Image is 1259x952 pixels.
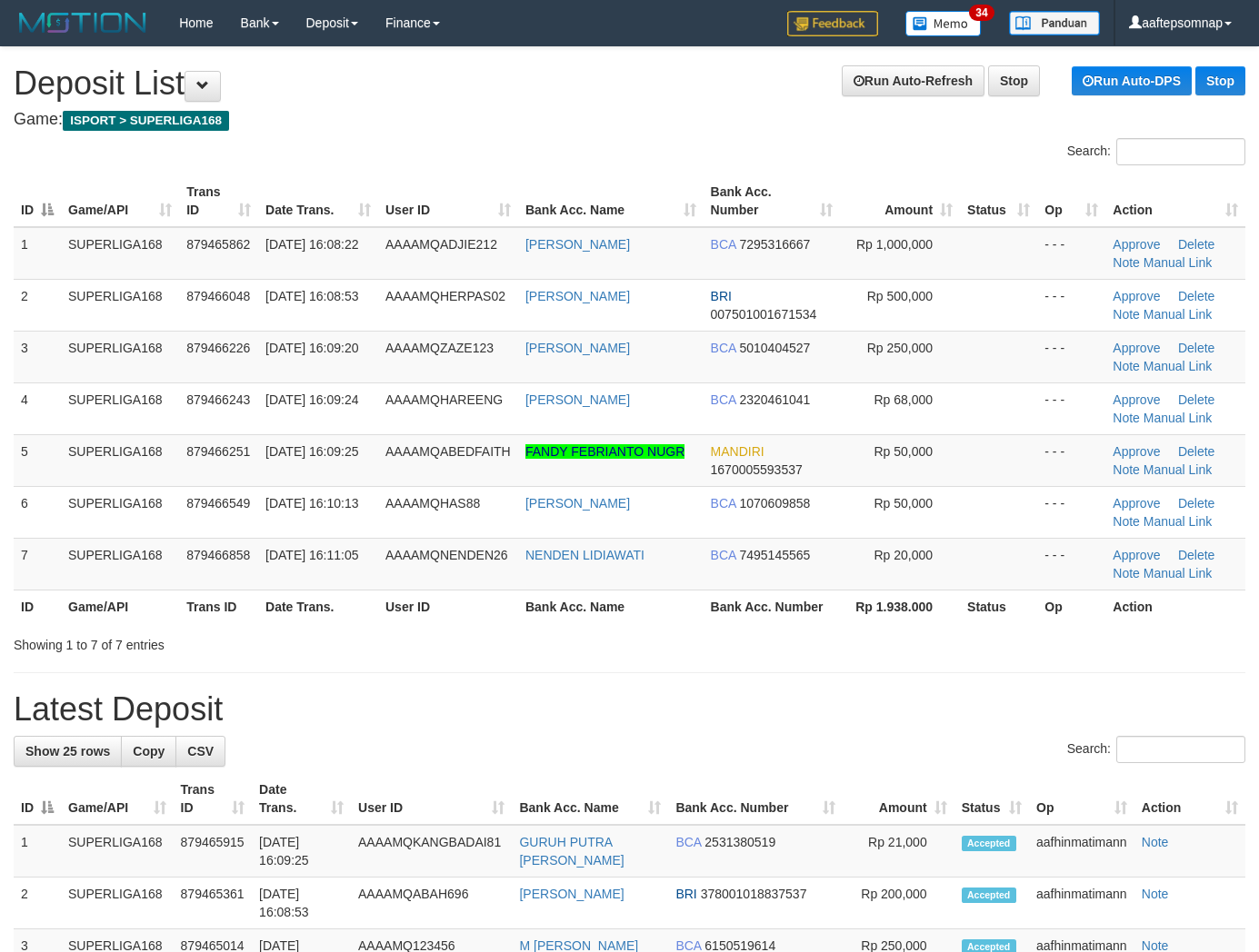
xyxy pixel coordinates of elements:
[704,590,840,623] th: Bank Acc. Number
[186,548,250,562] span: 879466858
[1037,382,1105,434] td: - - -
[14,434,61,486] td: 5
[525,237,630,252] a: [PERSON_NAME]
[14,825,61,878] td: 1
[14,590,61,623] th: ID
[14,486,61,538] td: 6
[61,331,179,382] td: SUPERLIGA168
[385,496,480,511] span: AAAAMQHAS88
[1113,462,1140,477] a: Note
[1029,773,1134,825] th: Op: activate to sort column ascending
[739,496,810,511] span: Copy 1070609858 to clipboard
[265,548,358,562] span: [DATE] 16:11:05
[668,773,843,825] th: Bank Acc. Number: activate to sort column ascending
[739,392,810,407] span: Copy 2320461041 to clipboard
[1113,341,1160,355] a: Approve
[187,744,214,759] span: CSV
[14,175,61,227] th: ID: activate to sort column descending
[843,825,954,878] td: Rp 21,000
[385,444,511,459] span: AAAAMQABEDFAITH
[905,11,982,36] img: Button%20Memo.svg
[1113,566,1140,580] a: Note
[1195,66,1245,95] a: Stop
[856,237,933,252] span: Rp 1,000,000
[525,548,644,562] a: NENDEN LIDIAWATI
[1178,392,1214,407] a: Delete
[1113,496,1160,511] a: Approve
[874,496,933,511] span: Rp 50,000
[186,289,250,303] span: 879466048
[351,773,512,825] th: User ID: activate to sort column ascending
[518,175,704,227] th: Bank Acc. Name: activate to sort column ascending
[265,496,358,511] span: [DATE] 16:10:13
[1134,773,1245,825] th: Action: activate to sort column ascending
[186,341,250,355] span: 879466226
[25,744,110,759] span: Show 25 rows
[14,878,61,929] td: 2
[874,548,933,562] span: Rp 20,000
[711,496,736,511] span: BCA
[1067,138,1245,165] label: Search:
[519,835,624,868] a: GURUH PUTRA [PERSON_NAME]
[174,773,253,825] th: Trans ID: activate to sort column ascending
[1037,175,1105,227] th: Op: activate to sort column ascending
[1067,736,1245,763] label: Search:
[61,486,179,538] td: SUPERLIGA168
[1113,444,1160,459] a: Approve
[512,773,668,825] th: Bank Acc. Name: activate to sort column ascending
[988,65,1040,96] a: Stop
[739,237,810,252] span: Copy 7295316667 to clipboard
[133,744,165,759] span: Copy
[1178,289,1214,303] a: Delete
[1029,878,1134,929] td: aafhinmatimann
[61,434,179,486] td: SUPERLIGA168
[186,392,250,407] span: 879466243
[711,307,817,322] span: Copy 007501001671534 to clipboard
[179,175,258,227] th: Trans ID: activate to sort column ascending
[787,11,878,36] img: Feedback.jpg
[739,548,810,562] span: Copy 7495145565 to clipboard
[954,773,1029,825] th: Status: activate to sort column ascending
[265,392,358,407] span: [DATE] 16:09:24
[174,878,253,929] td: 879465361
[378,590,518,623] th: User ID
[61,538,179,590] td: SUPERLIGA168
[1178,237,1214,252] a: Delete
[385,289,505,303] span: AAAAMQHERPAS02
[1113,289,1160,303] a: Approve
[258,175,378,227] th: Date Trans.: activate to sort column ascending
[1113,514,1140,529] a: Note
[1178,548,1214,562] a: Delete
[711,392,736,407] span: BCA
[1142,887,1169,901] a: Note
[61,878,174,929] td: SUPERLIGA168
[525,444,684,459] a: FANDY FEBRIANTO NUGR
[265,444,358,459] span: [DATE] 16:09:25
[960,590,1037,623] th: Status
[843,878,954,929] td: Rp 200,000
[969,5,994,21] span: 34
[1113,392,1160,407] a: Approve
[61,279,179,331] td: SUPERLIGA168
[61,825,174,878] td: SUPERLIGA168
[1144,514,1213,529] a: Manual Link
[1037,590,1105,623] th: Op
[121,736,176,767] a: Copy
[252,878,351,929] td: [DATE] 16:08:53
[1009,11,1100,35] img: panduan.png
[519,887,624,901] a: [PERSON_NAME]
[840,175,960,227] th: Amount: activate to sort column ascending
[525,341,630,355] a: [PERSON_NAME]
[1144,566,1213,580] a: Manual Link
[711,289,732,303] span: BRI
[351,878,512,929] td: AAAAMQABAH696
[1037,486,1105,538] td: - - -
[385,548,508,562] span: AAAAMQNENDEN26
[61,382,179,434] td: SUPERLIGA168
[1178,496,1214,511] a: Delete
[252,825,351,878] td: [DATE] 16:09:25
[14,279,61,331] td: 2
[61,227,179,280] td: SUPERLIGA168
[1113,411,1140,425] a: Note
[1113,255,1140,270] a: Note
